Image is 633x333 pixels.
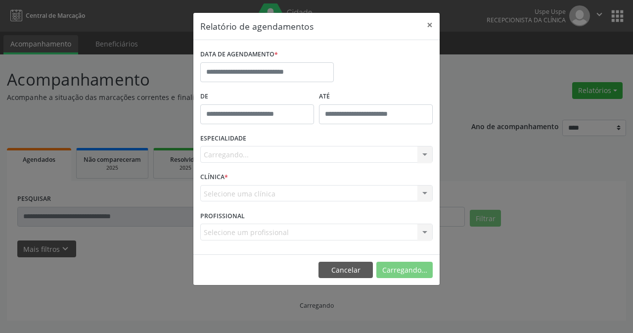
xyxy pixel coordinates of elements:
label: CLÍNICA [200,170,228,185]
label: PROFISSIONAL [200,208,245,224]
h5: Relatório de agendamentos [200,20,314,33]
label: De [200,89,314,104]
button: Cancelar [318,262,373,279]
label: DATA DE AGENDAMENTO [200,47,278,62]
label: ATÉ [319,89,433,104]
button: Close [420,13,440,37]
label: ESPECIALIDADE [200,131,246,146]
button: Carregando... [376,262,433,279]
